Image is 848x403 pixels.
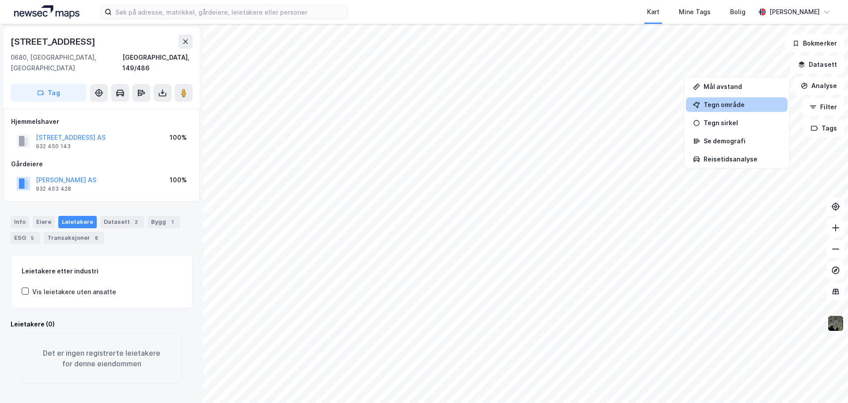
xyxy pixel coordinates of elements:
[11,52,122,73] div: 0680, [GEOGRAPHIC_DATA], [GEOGRAPHIC_DATA]
[804,361,848,403] iframe: Chat Widget
[11,159,192,169] div: Gårdeiere
[32,287,116,297] div: Vis leietakere uten ansatte
[791,56,844,73] button: Datasett
[803,119,844,137] button: Tags
[704,137,780,145] div: Se demografi
[785,35,844,52] button: Bokmerker
[58,216,97,228] div: Leietakere
[704,155,780,163] div: Reisetidsanalyse
[704,101,780,108] div: Tegn område
[827,315,844,332] img: 9k=
[647,7,659,17] div: Kart
[679,7,711,17] div: Mine Tags
[148,216,180,228] div: Bygg
[769,7,820,17] div: [PERSON_NAME]
[44,232,104,244] div: Transaksjoner
[170,132,187,143] div: 100%
[11,319,193,330] div: Leietakere (0)
[704,119,780,127] div: Tegn sirkel
[36,185,71,192] div: 932 453 428
[11,116,192,127] div: Hjemmelshaver
[22,266,182,276] div: Leietakere etter industri
[170,175,187,185] div: 100%
[793,77,844,95] button: Analyse
[168,218,177,226] div: 1
[804,361,848,403] div: Kontrollprogram for chat
[11,216,29,228] div: Info
[11,232,40,244] div: ESG
[33,216,55,228] div: Eiere
[730,7,746,17] div: Bolig
[100,216,144,228] div: Datasett
[14,5,79,19] img: logo.a4113a55bc3d86da70a041830d287a7e.svg
[11,35,97,49] div: [STREET_ADDRESS]
[28,234,37,242] div: 5
[92,234,101,242] div: 8
[132,218,140,226] div: 2
[36,143,71,150] div: 932 450 143
[11,84,87,102] button: Tag
[112,5,348,19] input: Søk på adresse, matrikkel, gårdeiere, leietakere eller personer
[21,333,182,384] div: Det er ingen registrerte leietakere for denne eiendommen
[802,98,844,116] button: Filter
[704,83,780,90] div: Mål avstand
[122,52,193,73] div: [GEOGRAPHIC_DATA], 149/486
